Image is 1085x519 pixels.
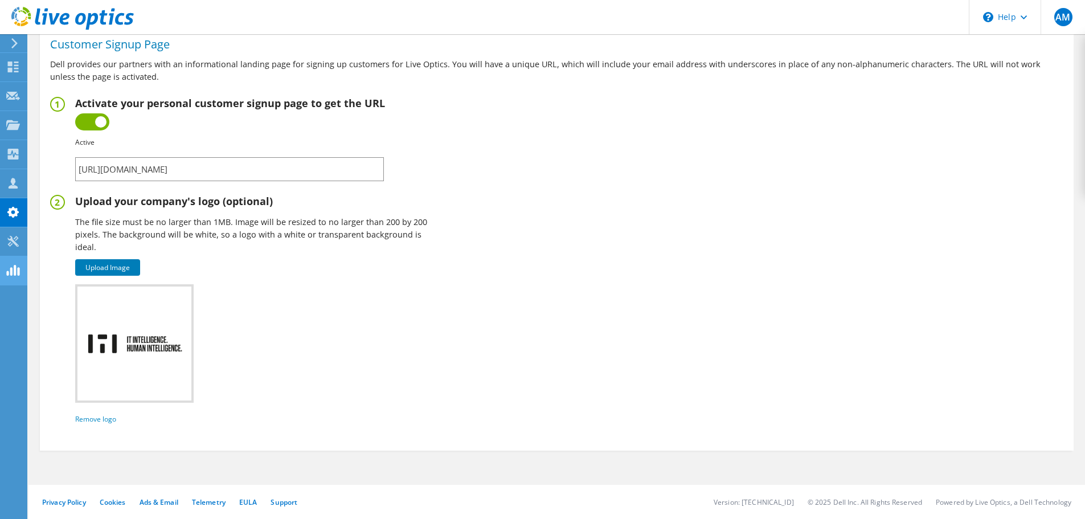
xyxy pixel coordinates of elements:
[75,216,431,254] p: The file size must be no larger than 1MB. Image will be resized to no larger than 200 by 200 pixe...
[75,414,116,424] a: Remove logo
[714,497,794,507] li: Version: [TECHNICAL_ID]
[192,497,226,507] a: Telemetry
[983,12,993,22] svg: \n
[42,497,86,507] a: Privacy Policy
[271,497,297,507] a: Support
[75,97,385,109] h2: Activate your personal customer signup page to get the URL
[140,497,178,507] a: Ads & Email
[100,497,126,507] a: Cookies
[239,497,257,507] a: EULA
[80,331,189,357] img: bQnEEaoMY1gAAAAASUVORK5CYII=
[1054,8,1072,26] span: AM
[75,137,95,147] b: Active
[75,259,140,276] a: Upload Image
[936,497,1071,507] li: Powered by Live Optics, a Dell Technology
[75,195,431,207] h2: Upload your company's logo (optional)
[50,58,1063,83] p: Dell provides our partners with an informational landing page for signing up customers for Live O...
[808,497,922,507] li: © 2025 Dell Inc. All Rights Reserved
[50,39,1058,50] h1: Customer Signup Page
